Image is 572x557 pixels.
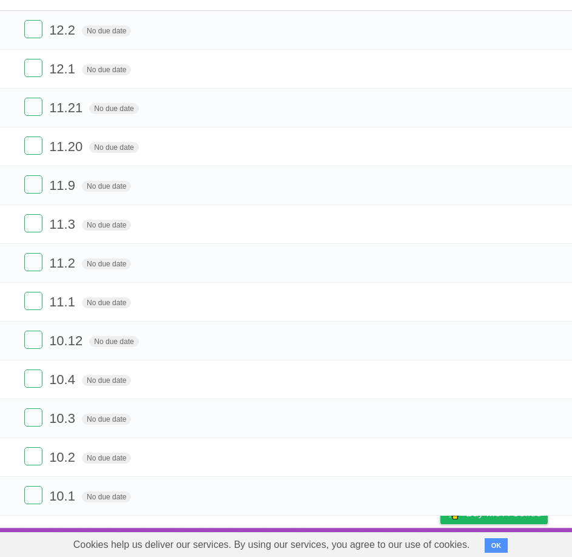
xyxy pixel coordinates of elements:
span: No due date [82,414,131,425]
span: Buy me a coffee [466,502,542,524]
label: Done [24,331,42,349]
label: Done [24,408,42,427]
label: Done [24,59,42,77]
a: About [279,531,305,554]
a: Suggest a feature [471,531,548,554]
span: No due date [89,142,138,153]
span: 10.1 [49,488,78,504]
button: OK [485,538,508,553]
span: 11.21 [49,100,86,115]
span: No due date [82,25,131,36]
span: No due date [82,220,131,231]
label: Done [24,486,42,504]
span: No due date [82,297,131,308]
span: No due date [82,453,131,464]
label: Done [24,137,42,155]
span: 12.1 [49,61,78,76]
span: 11.9 [49,178,78,193]
span: No due date [82,375,131,386]
span: 10.4 [49,372,78,387]
a: Terms [383,531,410,554]
label: Done [24,214,42,232]
label: Done [24,370,42,388]
a: Privacy [425,531,456,554]
a: Developers [319,531,368,554]
span: 10.2 [49,450,78,465]
label: Done [24,447,42,465]
span: 11.20 [49,139,86,154]
label: Done [24,175,42,194]
span: No due date [82,258,131,269]
span: 11.3 [49,217,78,232]
label: Done [24,20,42,38]
span: No due date [82,491,131,502]
span: 11.1 [49,294,78,309]
span: 11.2 [49,255,78,271]
label: Done [24,292,42,310]
span: 10.3 [49,411,78,426]
span: No due date [89,336,138,347]
label: Done [24,98,42,116]
span: 10.12 [49,333,86,348]
label: Done [24,253,42,271]
span: No due date [82,181,131,192]
span: No due date [89,103,138,114]
span: No due date [82,64,131,75]
span: Cookies help us deliver our services. By using our services, you agree to our use of cookies. [61,533,482,557]
span: 12.2 [49,22,78,38]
